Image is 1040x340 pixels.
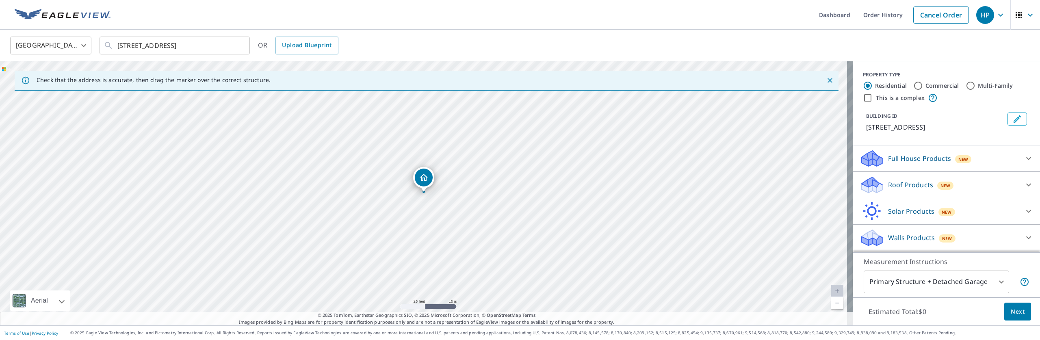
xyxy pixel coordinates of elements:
p: Measurement Instructions [864,257,1029,266]
button: Close [825,75,835,86]
p: BUILDING ID [866,113,897,119]
div: [GEOGRAPHIC_DATA] [10,34,91,57]
p: Estimated Total: $0 [862,303,933,321]
div: Roof ProductsNew [860,175,1033,195]
label: This is a complex [876,94,925,102]
div: Primary Structure + Detached Garage [864,271,1009,293]
div: Walls ProductsNew [860,228,1033,247]
span: Upload Blueprint [282,40,331,50]
a: Current Level 20, Zoom Out [831,297,843,309]
label: Residential [875,82,907,90]
p: | [4,331,58,336]
a: Current Level 20, Zoom In Disabled [831,285,843,297]
div: Solar ProductsNew [860,201,1033,221]
span: New [940,182,951,189]
div: PROPERTY TYPE [863,71,1030,78]
span: New [958,156,968,162]
div: Aerial [28,290,50,311]
a: Cancel Order [913,6,969,24]
div: HP [976,6,994,24]
button: Next [1004,303,1031,321]
a: OpenStreetMap [487,312,521,318]
span: New [942,235,952,242]
label: Multi-Family [978,82,1013,90]
input: Search by address or latitude-longitude [117,34,233,57]
div: Aerial [10,290,70,311]
div: OR [258,37,338,54]
span: © 2025 TomTom, Earthstar Geographics SIO, © 2025 Microsoft Corporation, © [318,312,536,319]
a: Terms [522,312,536,318]
p: © 2025 Eagle View Technologies, Inc. and Pictometry International Corp. All Rights Reserved. Repo... [70,330,1036,336]
p: Check that the address is accurate, then drag the marker over the correct structure. [37,76,271,84]
p: Walls Products [888,233,935,243]
p: Solar Products [888,206,934,216]
button: Edit building 1 [1007,113,1027,126]
p: Full House Products [888,154,951,163]
p: [STREET_ADDRESS] [866,122,1004,132]
a: Terms of Use [4,330,29,336]
p: Roof Products [888,180,933,190]
div: Full House ProductsNew [860,149,1033,168]
a: Privacy Policy [32,330,58,336]
a: Upload Blueprint [275,37,338,54]
span: New [942,209,952,215]
label: Commercial [925,82,959,90]
img: EV Logo [15,9,110,21]
div: Dropped pin, building 1, Residential property, 609 Roselawn Blvd Lafayette, LA 70503 [413,167,434,192]
span: Your report will include the primary structure and a detached garage if one exists. [1020,277,1029,287]
span: Next [1011,307,1025,317]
